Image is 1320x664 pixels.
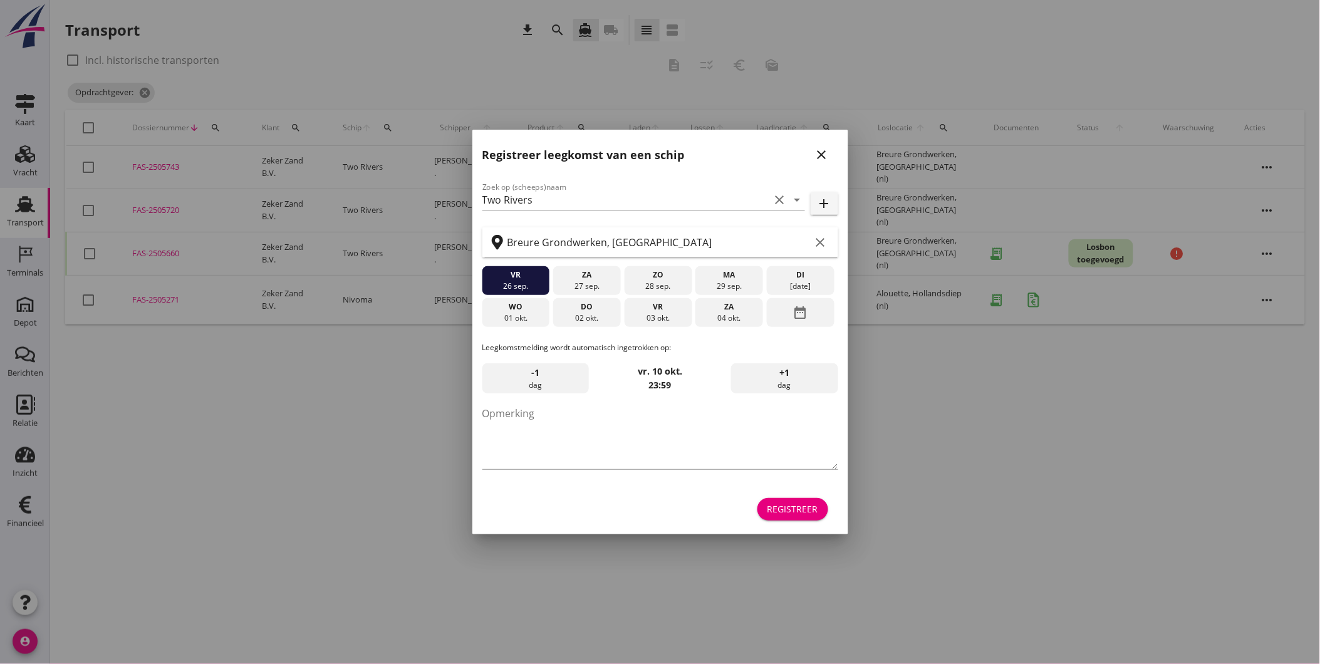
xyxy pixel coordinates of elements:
[627,281,689,292] div: 28 sep.
[507,232,811,252] input: Zoek op terminal of plaats
[649,379,672,391] strong: 23:59
[482,403,838,469] textarea: Opmerking
[699,269,760,281] div: ma
[485,269,546,281] div: vr
[790,192,805,207] i: arrow_drop_down
[627,313,689,324] div: 03 okt.
[482,190,770,210] input: Zoek op (scheeps)naam
[757,498,828,521] button: Registreer
[627,301,689,313] div: vr
[814,147,829,162] i: close
[731,363,838,393] div: dag
[556,269,618,281] div: za
[556,313,618,324] div: 02 okt.
[699,313,760,324] div: 04 okt.
[482,342,838,353] p: Leegkomstmelding wordt automatisch ingetrokken op:
[482,147,685,163] h2: Registreer leegkomst van een schip
[770,269,831,281] div: di
[813,235,828,250] i: clear
[817,196,832,211] i: add
[793,301,808,324] i: date_range
[485,313,546,324] div: 01 okt.
[772,192,787,207] i: clear
[531,366,539,380] span: -1
[485,281,546,292] div: 26 sep.
[770,281,831,292] div: [DATE]
[556,281,618,292] div: 27 sep.
[767,502,818,516] div: Registreer
[556,301,618,313] div: do
[779,366,789,380] span: +1
[699,281,760,292] div: 29 sep.
[482,363,589,393] div: dag
[699,301,760,313] div: za
[638,365,682,377] strong: vr. 10 okt.
[627,269,689,281] div: zo
[485,301,546,313] div: wo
